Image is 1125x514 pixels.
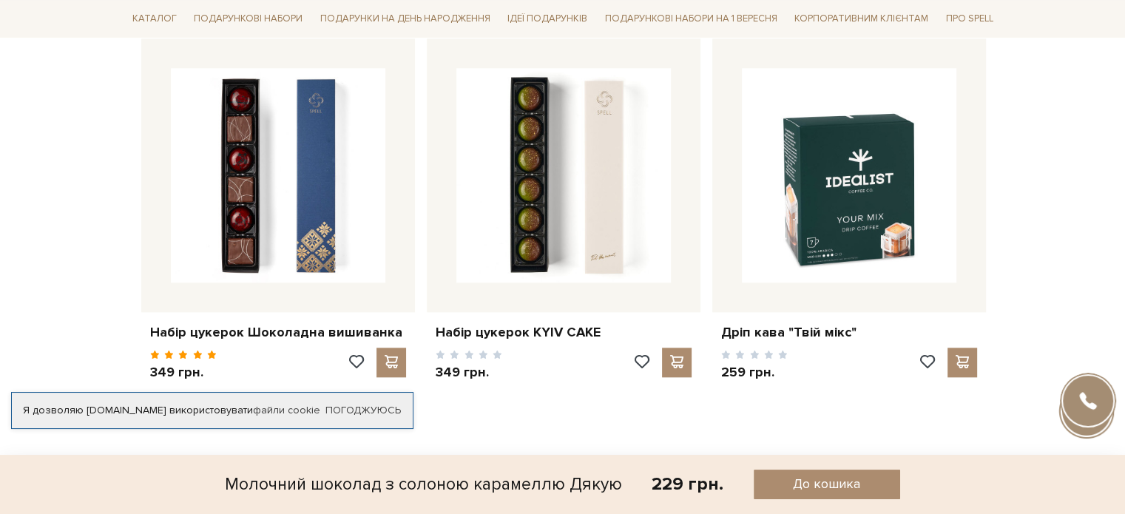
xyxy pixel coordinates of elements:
[325,404,401,417] a: Погоджуюсь
[940,7,999,30] span: Про Spell
[721,324,977,341] a: Дріп кава "Твій мікс"
[126,7,183,30] span: Каталог
[314,7,496,30] span: Подарунки на День народження
[652,473,723,496] div: 229 грн.
[12,404,413,417] div: Я дозволяю [DOMAIN_NAME] використовувати
[225,470,622,499] div: Молочний шоколад з солоною карамеллю Дякую
[150,364,217,381] p: 349 грн.
[501,7,593,30] span: Ідеї подарунків
[188,7,308,30] span: Подарункові набори
[253,404,320,416] a: файли cookie
[793,476,860,493] span: До кошика
[742,68,956,283] img: Дріп кава "Твій мікс"
[754,470,900,499] button: До кошика
[788,6,934,31] a: Корпоративним клієнтам
[436,364,503,381] p: 349 грн.
[150,324,406,341] a: Набір цукерок Шоколадна вишиванка
[599,6,783,31] a: Подарункові набори на 1 Вересня
[436,324,692,341] a: Набір цукерок KYIV CAKE
[721,364,788,381] p: 259 грн.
